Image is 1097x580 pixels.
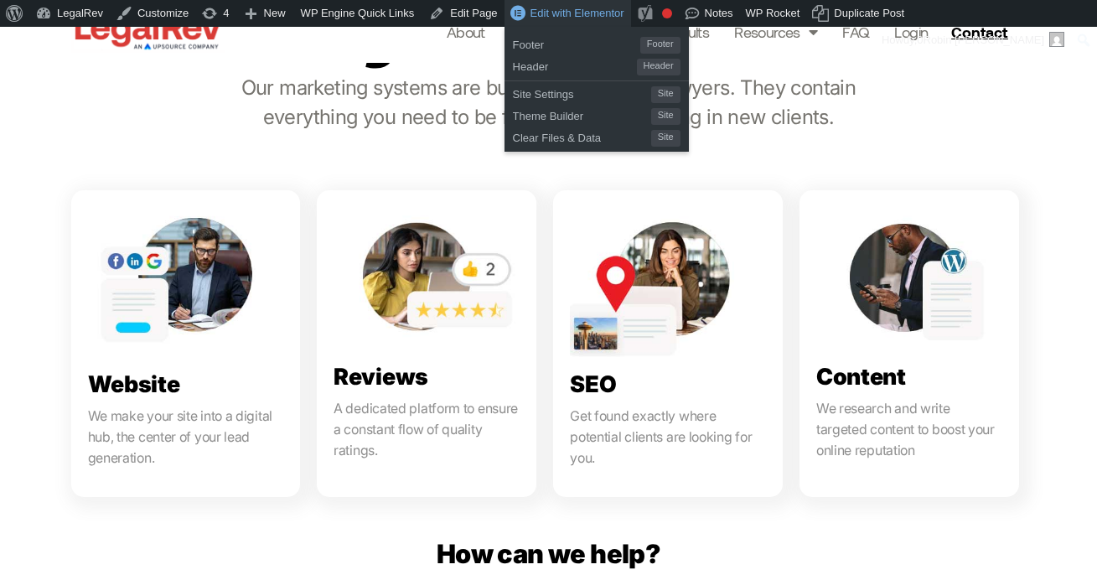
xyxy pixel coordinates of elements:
span: Theme Builder [513,103,651,125]
span: Site [651,130,680,147]
a: Howdy, [876,27,1071,54]
a: FAQ [842,20,869,44]
a: Site SettingsSite [505,81,689,103]
span: Header [513,54,637,75]
div: Focus keyphrase not set [662,8,672,18]
span: Footer [640,37,680,54]
a: FooterFooter [505,32,689,54]
a: Website We make your site into a digital hub, the center of your lead generation. [71,190,301,497]
span: Header [637,59,680,75]
a: Clear Files & DataSite [505,125,689,147]
span: Site [651,108,680,125]
span: Edit with Elementor [530,7,624,19]
a: About [447,20,485,44]
span: 0Robin [PERSON_NAME] [917,34,1044,46]
span: Footer [513,32,640,54]
a: Content We research and write targeted content to boost your online reputation [799,190,1019,497]
span: Site [651,86,680,103]
span: Clear Files & Data [513,125,651,147]
a: Resources [734,20,817,44]
nav: Menu [447,20,929,44]
p: How can we help? [230,539,867,568]
a: Reviews A dedicated platform to ensure a constant flow of quality ratings. [317,190,536,497]
p: Our marketing systems are built exclusively for lawyers. They contain everything you need to be f... [232,73,865,132]
span: Site Settings [513,81,651,103]
a: HeaderHeader [505,54,689,75]
a: SEO Get found exactly where potential clients are looking for you. [553,190,783,497]
a: Theme BuilderSite [505,103,689,125]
